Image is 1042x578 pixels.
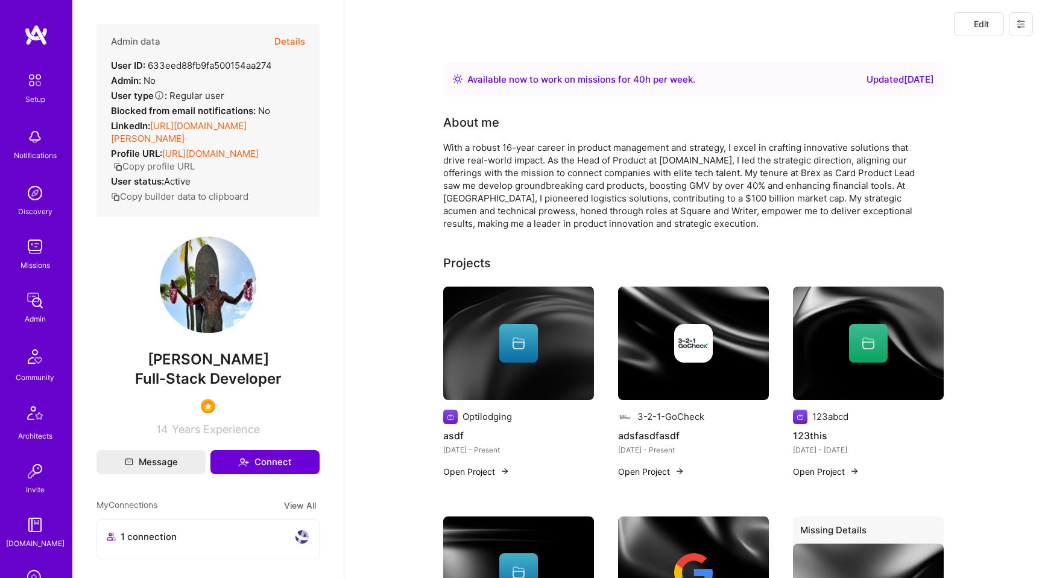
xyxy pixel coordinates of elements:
[850,466,859,476] img: arrow-right
[111,190,248,203] button: Copy builder data to clipboard
[111,59,272,72] div: 633eed88fb9fa500154aa274
[793,443,944,456] div: [DATE] - [DATE]
[6,537,65,550] div: [DOMAIN_NAME]
[156,423,168,436] span: 14
[135,370,282,387] span: Full-Stack Developer
[111,89,224,102] div: Regular user
[18,205,52,218] div: Discovery
[443,113,499,132] div: About me
[154,90,165,101] i: Help
[111,104,270,117] div: No
[793,516,944,548] div: Missing Details
[162,148,259,159] a: [URL][DOMAIN_NAME]
[201,399,215,413] img: SelectionTeam
[210,450,320,474] button: Connect
[111,120,247,144] a: [URL][DOMAIN_NAME][PERSON_NAME]
[23,235,47,259] img: teamwork
[107,532,116,541] i: icon Collaborator
[14,149,57,162] div: Notifications
[111,74,156,87] div: No
[96,351,320,369] span: [PERSON_NAME]
[295,530,309,544] img: avatar
[500,466,510,476] img: arrow-right
[21,259,50,272] div: Missions
[443,410,458,424] img: Company logo
[26,483,45,496] div: Invite
[160,237,256,333] img: User Avatar
[18,430,52,442] div: Architects
[113,160,195,173] button: Copy profile URL
[164,176,191,187] span: Active
[21,342,49,371] img: Community
[25,313,46,325] div: Admin
[111,176,164,187] strong: User status:
[111,148,162,159] strong: Profile URL:
[23,459,47,483] img: Invite
[121,530,177,543] span: 1 connection
[674,324,713,363] img: Company logo
[954,12,1004,36] button: Edit
[113,162,122,171] i: icon Copy
[125,458,133,466] i: icon Mail
[793,287,944,400] img: cover
[16,371,54,384] div: Community
[96,450,206,474] button: Message
[21,401,49,430] img: Architects
[463,410,512,423] div: Optilodging
[443,465,510,478] button: Open Project
[23,288,47,313] img: admin teamwork
[25,93,45,106] div: Setup
[443,428,594,443] h4: asdf
[111,90,167,101] strong: User type :
[633,74,645,85] span: 40
[867,72,934,87] div: Updated [DATE]
[812,410,848,423] div: 123abcd
[274,24,305,59] button: Details
[637,410,704,423] div: 3-2-1-GoCheck
[23,181,47,205] img: discovery
[618,465,684,478] button: Open Project
[793,410,807,424] img: Company logo
[618,410,633,424] img: Company logo
[111,192,120,202] i: icon Copy
[443,443,594,456] div: [DATE] - Present
[280,498,320,512] button: View All
[96,519,320,559] button: 1 connectionavatar
[22,68,48,93] img: setup
[467,72,695,87] div: Available now to work on missions for h per week .
[618,443,769,456] div: [DATE] - Present
[793,428,944,443] h4: 123this
[111,105,258,116] strong: Blocked from email notifications:
[172,423,260,436] span: Years Experience
[793,465,859,478] button: Open Project
[23,513,47,537] img: guide book
[443,287,594,400] img: cover
[443,254,491,272] div: Projects
[111,36,160,47] h4: Admin data
[111,120,150,132] strong: LinkedIn:
[969,18,989,30] span: Edit
[24,24,48,46] img: logo
[23,125,47,149] img: bell
[111,75,141,86] strong: Admin:
[618,428,769,443] h4: adsfasdfasdf
[238,457,249,468] i: icon Connect
[675,466,684,476] img: arrow-right
[618,287,769,400] img: cover
[96,498,157,512] span: My Connections
[453,74,463,84] img: Availability
[111,60,145,71] strong: User ID:
[443,141,926,230] div: With a robust 16-year career in product management and strategy, I excel in crafting innovative s...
